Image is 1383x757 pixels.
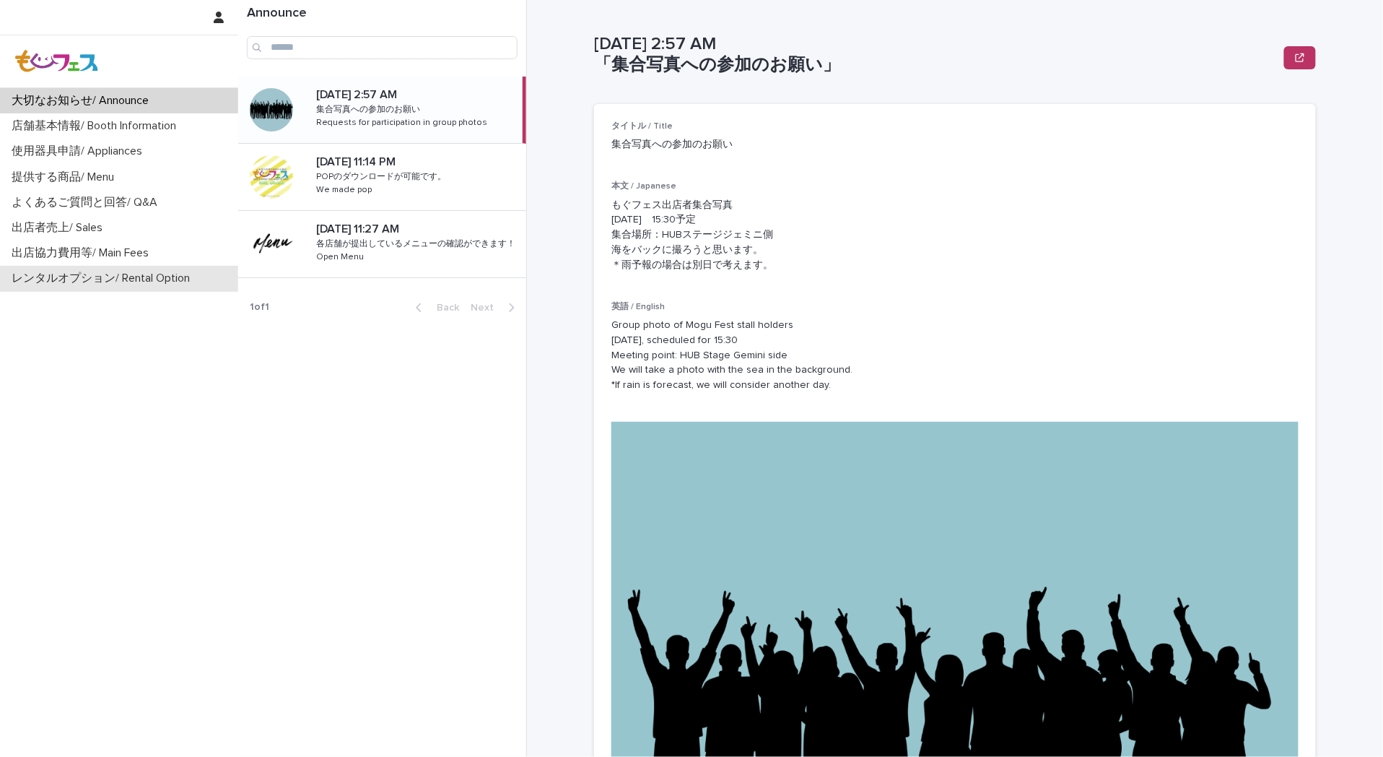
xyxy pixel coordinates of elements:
[594,34,1278,76] p: [DATE] 2:57 AM 「集合写真への参加のお願い」
[611,198,1299,273] p: もぐフェス出店者集合写真 [DATE] 15:30予定 集合場所：HUBステージジェミニ側 海をバックに撮ろうと思います。 ＊雨予報の場合は別日で考えます。
[6,144,154,158] p: 使用器具申請/ Appliances
[238,211,526,278] a: [DATE] 11:27 AM[DATE] 11:27 AM 各店舗が提出しているメニューの確認ができます！各店舗が提出しているメニューの確認ができます！ Open MenuOpen Menu
[238,144,526,211] a: [DATE] 11:14 PM[DATE] 11:14 PM POPのダウンロードが可能です。POPのダウンロードが可能です。 We made popWe made pop
[316,102,423,115] p: 集合写真への参加のお願い
[6,221,114,235] p: 出店者売上/ Sales
[465,301,526,314] button: Next
[471,303,502,313] span: Next
[611,182,676,191] span: 本文 / Japanese
[238,290,281,325] p: 1 of 1
[6,272,201,285] p: レンタルオプション/ Rental Option
[6,94,160,108] p: 大切なお知らせ/ Announce
[238,77,526,144] a: [DATE] 2:57 AM[DATE] 2:57 AM 集合写真への参加のお願い集合写真への参加のお願い Requests for participation in group photosR...
[611,303,665,311] span: 英語 / English
[404,301,465,314] button: Back
[6,170,126,184] p: 提供する商品/ Menu
[611,137,1299,152] p: 集合写真への参加のお願い
[316,182,375,195] p: We made pop
[316,115,490,128] p: Requests for participation in group photos
[428,303,459,313] span: Back
[611,122,673,131] span: タイトル / Title
[316,220,402,236] p: [DATE] 11:27 AM
[6,196,169,209] p: よくあるご質問と回答/ Q&A
[247,36,518,59] input: Search
[6,119,188,133] p: 店舗基本情報/ Booth Information
[316,152,398,169] p: [DATE] 11:14 PM
[611,318,1299,393] p: Group photo of Mogu Fest stall holders [DATE], scheduled for 15:30 Meeting point: HUB Stage Gemin...
[316,169,449,182] p: POPのダウンロードが可能です。
[316,249,367,262] p: Open Menu
[247,6,518,22] h1: Announce
[12,47,102,76] img: Z8gcrWHQVC4NX3Wf4olx
[6,246,160,260] p: 出店協力費用等/ Main Fees
[316,85,400,102] p: [DATE] 2:57 AM
[316,236,518,249] p: 各店舗が提出しているメニューの確認ができます！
